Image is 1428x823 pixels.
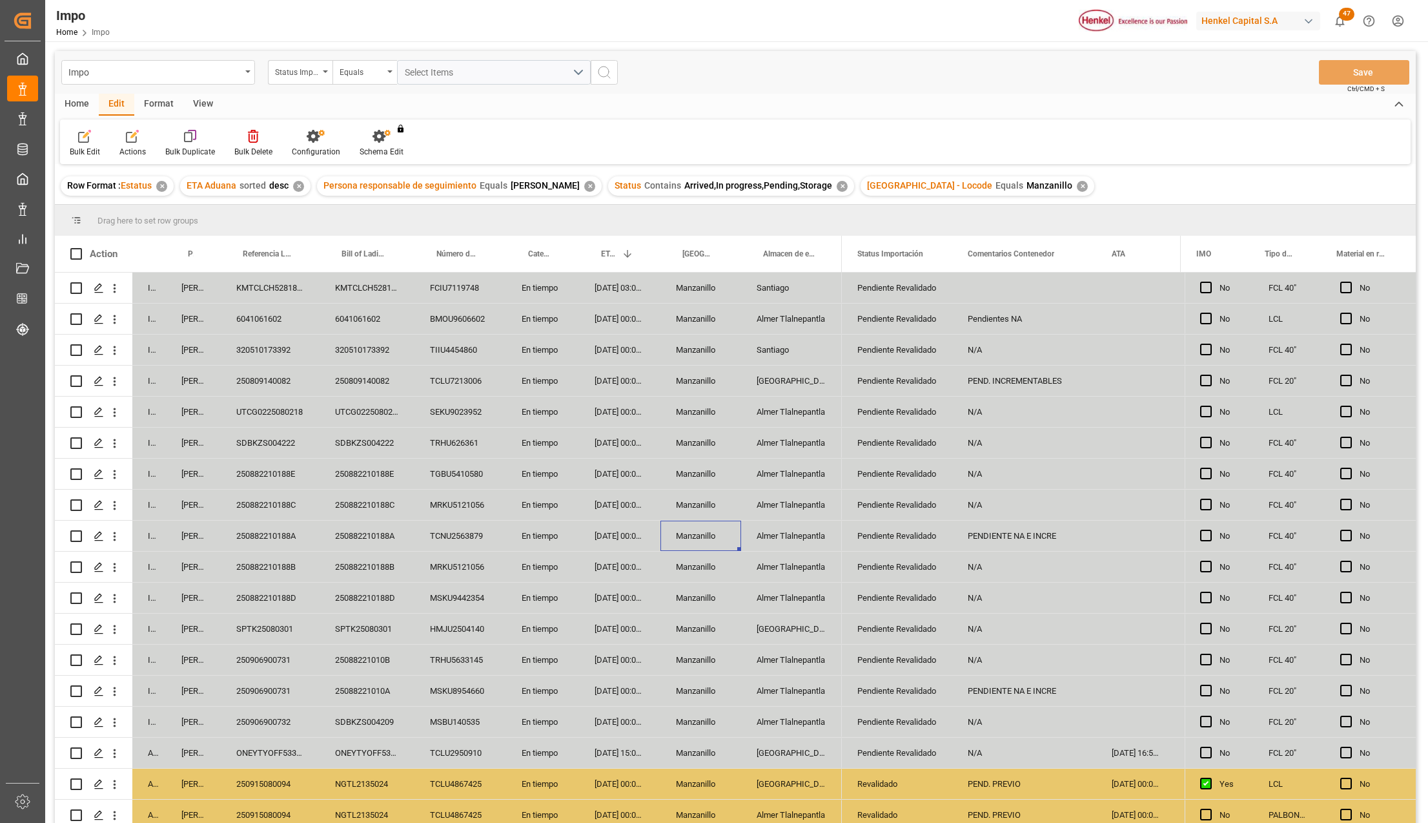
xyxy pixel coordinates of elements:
[952,335,1096,365] div: N/A
[741,614,842,644] div: [GEOGRAPHIC_DATA]
[55,645,842,676] div: Press SPACE to select this row.
[97,216,198,225] span: Drag here to set row groups
[165,146,215,158] div: Bulk Duplicate
[1354,6,1383,36] button: Help Center
[1347,84,1385,94] span: Ctrl/CMD + S
[340,63,383,78] div: Equals
[506,521,579,551] div: En tiempo
[952,304,1096,334] div: Pendientes NA
[1185,366,1416,397] div: Press SPACE to select this row.
[601,249,617,258] span: ETA Aduana
[221,304,320,334] div: 6041061602
[132,552,166,582] div: In progress
[837,181,848,192] div: ✕
[1185,397,1416,428] div: Press SPACE to select this row.
[952,676,1096,706] div: PENDIENTE NA E INCRE
[952,738,1096,768] div: N/A
[857,273,937,303] div: Pendiente Revalidado
[615,180,641,191] span: Status
[221,459,320,489] div: 250882210188E
[132,769,166,799] div: Arrived
[221,676,320,706] div: 250906900731
[55,397,842,428] div: Press SPACE to select this row.
[506,645,579,675] div: En tiempo
[1185,490,1416,521] div: Press SPACE to select this row.
[1253,769,1325,799] div: LCL
[320,552,414,582] div: 250882210188B
[243,249,292,258] span: Referencia Leschaco
[741,521,842,551] div: Almer Tlalnepantla
[1185,521,1416,552] div: Press SPACE to select this row.
[660,490,741,520] div: Manzanillo
[166,335,221,365] div: [PERSON_NAME]
[952,428,1096,458] div: N/A
[221,583,320,613] div: 250882210188D
[741,552,842,582] div: Almer Tlalnepantla
[506,397,579,427] div: En tiempo
[221,769,320,799] div: 250915080094
[320,583,414,613] div: 250882210188D
[240,180,266,191] span: sorted
[660,583,741,613] div: Manzanillo
[1185,769,1416,800] div: Press SPACE to select this row.
[234,146,272,158] div: Bulk Delete
[528,249,552,258] span: Categoría
[741,645,842,675] div: Almer Tlalnepantla
[660,738,741,768] div: Manzanillo
[579,397,660,427] div: [DATE] 00:00:00
[1077,181,1088,192] div: ✕
[414,428,506,458] div: TRHU626361
[660,397,741,427] div: Manzanillo
[506,676,579,706] div: En tiempo
[660,707,741,737] div: Manzanillo
[579,459,660,489] div: [DATE] 00:00:00
[275,63,319,78] div: Status Importación
[55,304,842,335] div: Press SPACE to select this row.
[1253,676,1325,706] div: FCL 20"
[55,273,842,304] div: Press SPACE to select this row.
[1185,304,1416,335] div: Press SPACE to select this row.
[591,60,618,85] button: search button
[506,769,579,799] div: En tiempo
[55,428,842,459] div: Press SPACE to select this row.
[156,181,167,192] div: ✕
[55,738,842,769] div: Press SPACE to select this row.
[221,490,320,520] div: 250882210188C
[660,304,741,334] div: Manzanillo
[414,583,506,613] div: MSKU9442354
[1185,707,1416,738] div: Press SPACE to select this row.
[55,366,842,397] div: Press SPACE to select this row.
[293,181,304,192] div: ✕
[414,769,506,799] div: TCLU4867425
[506,552,579,582] div: En tiempo
[166,459,221,489] div: [PERSON_NAME]
[55,552,842,583] div: Press SPACE to select this row.
[56,28,77,37] a: Home
[741,738,842,768] div: [GEOGRAPHIC_DATA]
[579,583,660,613] div: [DATE] 00:00:00
[166,490,221,520] div: [PERSON_NAME]
[166,738,221,768] div: [PERSON_NAME]
[952,614,1096,644] div: N/A
[952,552,1096,582] div: N/A
[166,304,221,334] div: [PERSON_NAME]
[320,273,414,303] div: KMTCLCH5281875
[579,490,660,520] div: [DATE] 00:00:00
[684,180,832,191] span: Arrived,In progress,Pending,Storage
[660,676,741,706] div: Manzanillo
[166,273,221,303] div: [PERSON_NAME]
[166,583,221,613] div: [PERSON_NAME]
[1336,249,1385,258] span: Material en resguardo Y/N
[480,180,507,191] span: Equals
[414,521,506,551] div: TCNU2563879
[660,521,741,551] div: Manzanillo
[55,676,842,707] div: Press SPACE to select this row.
[221,614,320,644] div: SPTK25080301
[55,707,842,738] div: Press SPACE to select this row.
[660,459,741,489] div: Manzanillo
[995,180,1023,191] span: Equals
[166,707,221,737] div: [PERSON_NAME]
[741,490,842,520] div: Almer Tlalnepantla
[660,428,741,458] div: Manzanillo
[221,397,320,427] div: UTCG0225080218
